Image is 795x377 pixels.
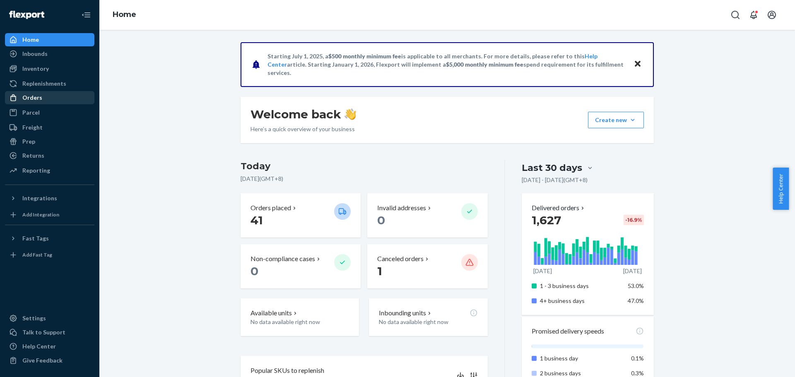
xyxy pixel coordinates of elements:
div: Help Center [22,342,56,351]
button: Canceled orders 1 [367,244,487,288]
button: Integrations [5,192,94,205]
div: Integrations [22,194,57,202]
p: Popular SKUs to replenish [251,366,324,375]
button: Inbounding unitsNo data available right now [369,298,487,336]
a: Talk to Support [5,326,94,339]
div: Prep [22,137,35,146]
a: Freight [5,121,94,134]
button: Fast Tags [5,232,94,245]
span: 0 [251,264,258,278]
button: Help Center [773,168,789,210]
div: Home [22,36,39,44]
a: Replenishments [5,77,94,90]
p: Orders placed [251,203,291,213]
p: No data available right now [251,318,349,326]
button: Open account menu [764,7,780,23]
p: [DATE] ( GMT+8 ) [241,175,488,183]
button: Close Navigation [78,7,94,23]
p: Canceled orders [377,254,424,264]
p: Inbounding units [379,308,426,318]
p: Invalid addresses [377,203,426,213]
div: Inbounds [22,50,48,58]
span: 0.1% [631,355,644,362]
a: Inventory [5,62,94,75]
span: 53.0% [628,282,644,289]
a: Home [5,33,94,46]
p: 4+ business days [540,297,622,305]
button: Create new [588,112,644,128]
div: Add Fast Tag [22,251,52,258]
div: Reporting [22,166,50,175]
a: Parcel [5,106,94,119]
button: Orders placed 41 [241,193,361,238]
span: 1 [377,264,382,278]
div: Orders [22,94,42,102]
button: Close [632,58,643,70]
p: Here’s a quick overview of your business [251,125,356,133]
a: Add Fast Tag [5,248,94,262]
p: Available units [251,308,292,318]
span: 1,627 [532,213,561,227]
p: [DATE] [623,267,642,275]
p: [DATE] - [DATE] ( GMT+8 ) [522,176,588,184]
div: -16.9 % [624,215,644,225]
div: Parcel [22,108,40,117]
img: hand-wave emoji [344,108,356,120]
a: Inbounds [5,47,94,60]
a: Add Integration [5,208,94,221]
p: [DATE] [533,267,552,275]
span: 0 [377,213,385,227]
div: Freight [22,123,43,132]
div: Add Integration [22,211,59,218]
p: Promised delivery speeds [532,327,604,336]
div: Fast Tags [22,234,49,243]
button: Available unitsNo data available right now [241,298,359,336]
div: Replenishments [22,79,66,88]
div: Returns [22,151,44,160]
h3: Today [241,160,488,173]
a: Help Center [5,340,94,353]
a: Reporting [5,164,94,177]
div: Inventory [22,65,49,73]
img: Flexport logo [9,11,44,19]
button: Give Feedback [5,354,94,367]
a: Home [113,10,136,19]
p: Starting July 1, 2025, a is applicable to all merchants. For more details, please refer to this a... [267,52,626,77]
p: No data available right now [379,318,477,326]
div: Give Feedback [22,356,63,365]
div: Settings [22,314,46,322]
span: 47.0% [628,297,644,304]
p: 1 - 3 business days [540,282,622,290]
ol: breadcrumbs [106,3,143,27]
button: Non-compliance cases 0 [241,244,361,288]
span: 41 [251,213,263,227]
span: $500 monthly minimum fee [328,53,401,60]
h1: Welcome back [251,107,356,122]
span: 0.3% [631,370,644,377]
a: Prep [5,135,94,148]
button: Invalid addresses 0 [367,193,487,238]
button: Open Search Box [727,7,744,23]
div: Talk to Support [22,328,65,336]
a: Orders [5,91,94,104]
a: Returns [5,149,94,162]
a: Settings [5,312,94,325]
div: Last 30 days [522,161,582,174]
button: Delivered orders [532,203,586,213]
p: 1 business day [540,354,622,363]
p: Non-compliance cases [251,254,315,264]
button: Open notifications [745,7,762,23]
span: $5,000 monthly minimum fee [446,61,523,68]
